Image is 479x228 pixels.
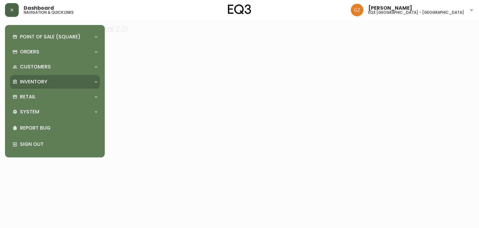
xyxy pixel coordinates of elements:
p: Customers [20,63,51,70]
div: Report Bug [10,120,100,136]
div: Sign Out [10,136,100,152]
p: Sign Out [20,141,97,148]
p: System [20,108,39,115]
div: Customers [10,60,100,74]
img: logo [228,4,251,14]
p: Report Bug [20,125,97,131]
p: Retail [20,93,36,100]
div: Orders [10,45,100,59]
h5: navigation & quick links [24,11,74,14]
span: [PERSON_NAME] [368,6,412,11]
div: Inventory [10,75,100,89]
p: Orders [20,48,39,55]
p: Point of Sale (Square) [20,33,80,40]
div: System [10,105,100,119]
span: Dashboard [24,6,54,11]
p: Inventory [20,78,47,85]
div: Retail [10,90,100,104]
h5: eq3 [GEOGRAPHIC_DATA] - [GEOGRAPHIC_DATA] [368,11,464,14]
div: Point of Sale (Square) [10,30,100,44]
img: 78875dbee59462ec7ba26e296000f7de [351,4,363,16]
